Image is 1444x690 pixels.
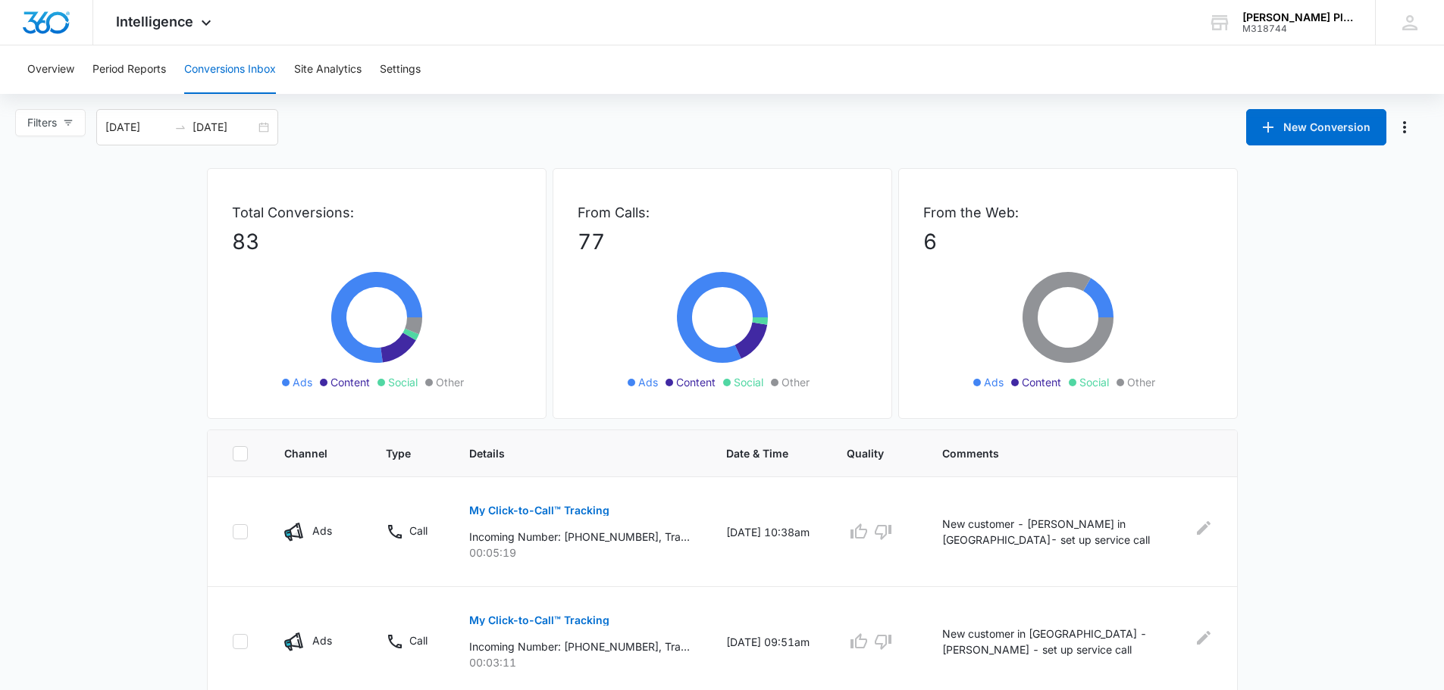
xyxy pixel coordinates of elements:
div: account id [1242,23,1353,34]
p: 00:03:11 [469,654,690,670]
span: Social [388,374,418,390]
button: Site Analytics [294,45,362,94]
span: Quality [847,445,884,461]
button: Settings [380,45,421,94]
span: Other [436,374,464,390]
p: Incoming Number: [PHONE_NUMBER], Tracking Number: [PHONE_NUMBER], Ring To: [PHONE_NUMBER], Caller... [469,638,690,654]
input: Start date [105,119,168,136]
span: Ads [293,374,312,390]
span: Ads [638,374,658,390]
button: Edit Comments [1195,516,1213,540]
button: Edit Comments [1195,626,1213,650]
span: Intelligence [116,14,193,30]
span: Other [1127,374,1155,390]
p: Ads [312,523,332,539]
span: Content [1022,374,1061,390]
p: New customer in [GEOGRAPHIC_DATA] - [PERSON_NAME] - set up service call [942,626,1186,657]
p: My Click-to-Call™ Tracking [469,615,609,626]
p: New customer - [PERSON_NAME] in [GEOGRAPHIC_DATA]- set up service call [942,516,1186,548]
button: Overview [27,45,74,94]
p: 83 [232,226,522,258]
span: to [174,121,186,133]
span: Comments [942,445,1190,461]
span: Social [1079,374,1109,390]
span: Channel [284,445,328,461]
p: 77 [578,226,867,258]
span: Details [469,445,668,461]
p: My Click-to-Call™ Tracking [469,505,609,516]
div: account name [1242,11,1353,23]
span: Social [734,374,763,390]
span: Content [330,374,370,390]
button: Period Reports [92,45,166,94]
p: 00:05:19 [469,545,690,560]
button: New Conversion [1246,109,1386,145]
p: Total Conversions: [232,202,522,223]
span: Filters [27,114,57,131]
button: Filters [15,109,86,136]
span: swap-right [174,121,186,133]
p: Incoming Number: [PHONE_NUMBER], Tracking Number: [PHONE_NUMBER], Ring To: [PHONE_NUMBER], Caller... [469,529,690,545]
p: Ads [312,632,332,648]
td: [DATE] 10:38am [708,477,828,587]
span: Other [782,374,810,390]
button: Manage Numbers [1392,115,1417,139]
button: My Click-to-Call™ Tracking [469,492,609,529]
p: Call [409,523,428,539]
span: Date & Time [726,445,788,461]
p: From the Web: [923,202,1213,223]
span: Type [386,445,411,461]
span: Ads [984,374,1004,390]
button: My Click-to-Call™ Tracking [469,602,609,638]
p: From Calls: [578,202,867,223]
p: Call [409,632,428,648]
p: 6 [923,226,1213,258]
button: Conversions Inbox [184,45,276,94]
input: End date [193,119,255,136]
span: Content [676,374,716,390]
